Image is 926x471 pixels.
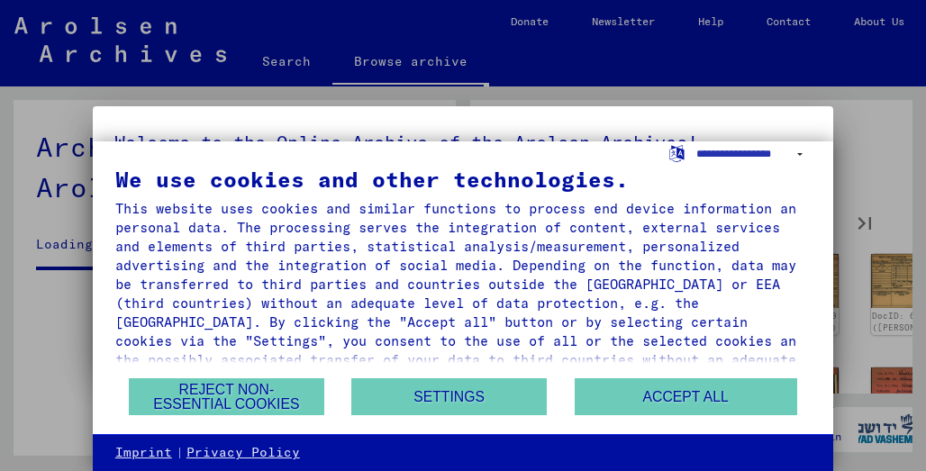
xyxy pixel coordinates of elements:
[115,168,811,190] div: We use cookies and other technologies.
[115,444,172,462] a: Imprint
[186,444,300,462] a: Privacy Policy
[351,378,546,415] button: Settings
[129,378,323,415] button: Reject non-essential cookies
[114,128,812,157] h5: Welcome to the Online Archive of the Arolsen Archives!
[575,378,797,415] button: Accept all
[115,199,811,388] div: This website uses cookies and similar functions to process end device information and personal da...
